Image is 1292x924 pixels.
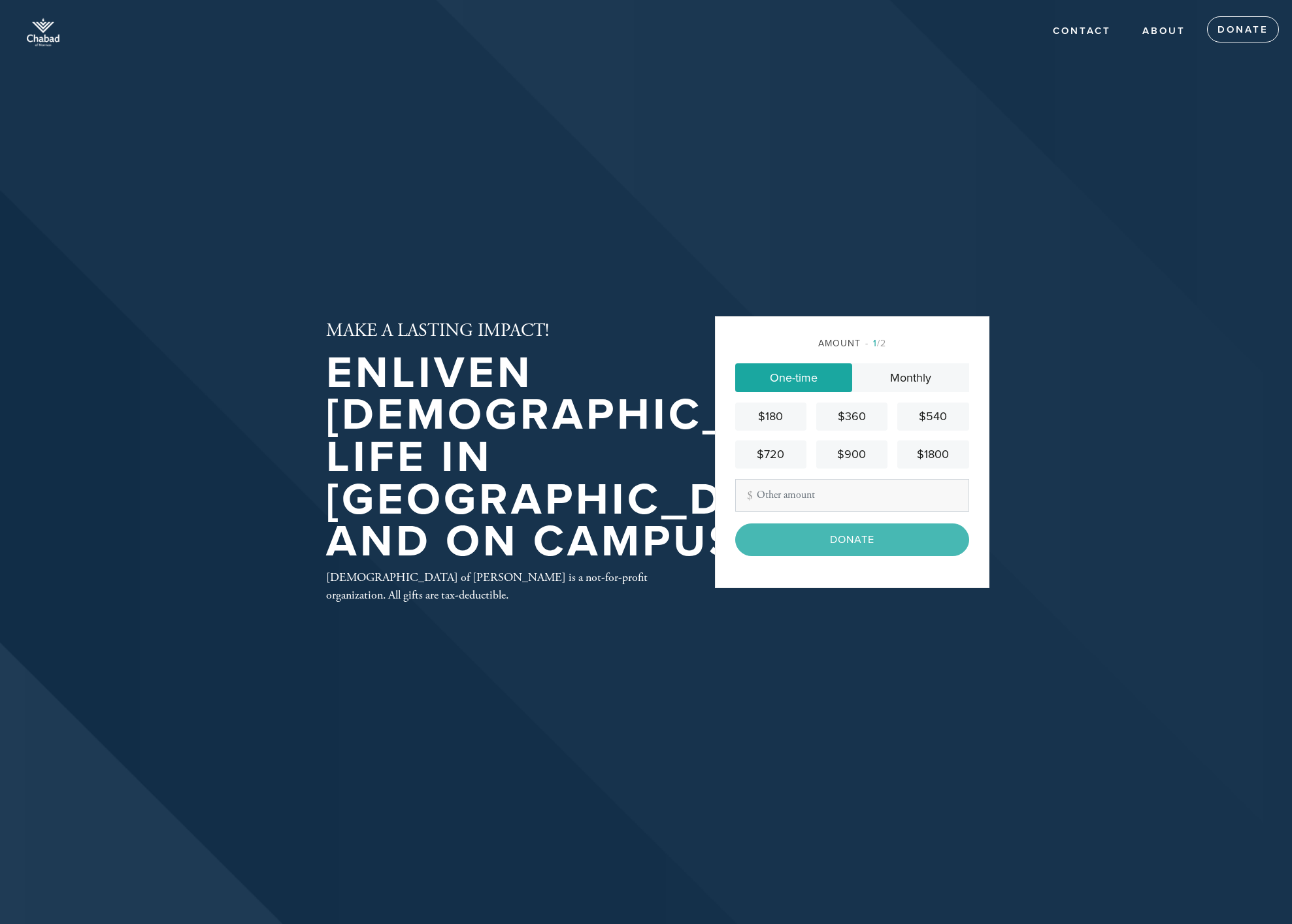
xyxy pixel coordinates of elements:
[740,446,801,463] div: $720
[903,446,963,463] div: $1800
[735,363,852,392] a: One-time
[816,403,887,431] a: $360
[735,440,806,469] a: $720
[903,408,963,425] div: $540
[1043,19,1121,44] a: Contact
[852,363,969,392] a: Monthly
[326,352,872,563] h1: Enliven [DEMOGRAPHIC_DATA] life in [GEOGRAPHIC_DATA] and on Campus!
[735,479,969,512] input: Other amount
[740,408,801,425] div: $180
[20,7,67,54] img: of_Norman-whiteTop.png
[1133,19,1195,44] a: About
[816,440,887,469] a: $900
[326,320,872,342] h2: MAKE A LASTING IMPACT!
[897,403,969,431] a: $540
[326,569,672,604] div: [DEMOGRAPHIC_DATA] of [PERSON_NAME] is a not-for-profit organization. All gifts are tax-deductible.
[1207,16,1279,42] a: Donate
[897,440,969,469] a: $1800
[735,337,969,350] div: Amount
[821,446,882,463] div: $900
[735,403,806,431] a: $180
[873,338,877,349] span: 1
[865,338,886,349] span: /2
[821,408,882,425] div: $360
